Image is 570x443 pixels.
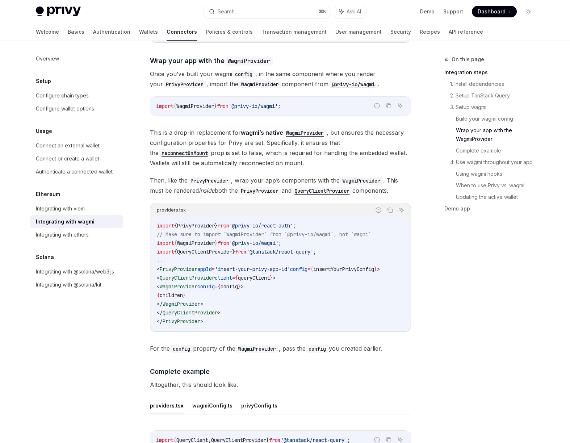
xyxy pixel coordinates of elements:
[150,343,411,354] span: For the property of the , pass the you created earlier.
[456,191,540,203] a: Updating the active wallet
[150,69,411,89] span: Once you’ve built your wagmi , in the same component where you render your , import the component...
[377,266,380,272] span: >
[215,240,218,246] span: }
[397,205,406,215] button: Ask AI
[283,129,327,137] code: WagmiProvider
[319,9,326,14] span: ⌘ K
[456,168,540,180] a: Using wagmi hooks
[157,301,163,307] span: </
[36,91,89,100] div: Configure chain types
[150,56,273,66] span: Wrap your app with the
[160,292,183,298] span: children
[160,266,197,272] span: PrivyProvider
[450,156,540,168] a: 4. Use wagmi throughout your app
[157,205,186,215] div: providers.tsx
[278,103,281,109] span: ;
[157,248,174,255] span: import
[334,5,366,18] button: Ask AI
[30,202,123,215] a: Integrating with viem
[450,101,540,113] a: 3. Setup wagmi
[36,104,94,113] div: Configure wallet options
[183,292,186,298] span: }
[270,275,273,281] span: }
[36,253,54,262] h5: Solana
[225,57,273,66] code: WagmiProvider
[247,248,313,255] span: '@tanstack/react-query'
[215,283,218,290] span: =
[156,103,173,109] span: import
[36,217,95,226] div: Integrating with wagmi
[36,154,99,163] div: Connect or create a wallet
[157,222,174,229] span: import
[306,345,329,353] code: config
[163,301,200,307] span: WagmiProvider
[157,257,165,264] span: ...
[157,240,174,246] span: import
[36,230,89,239] div: Integrating with ethers
[523,6,534,17] button: Toggle dark mode
[36,127,52,135] h5: Usage
[310,266,313,272] span: {
[30,165,123,178] a: Authenticate a connected wallet
[292,187,352,194] a: QueryClientProvider
[218,309,221,316] span: >
[218,283,221,290] span: {
[328,80,378,88] a: @privy-io/wagmi
[150,380,411,390] span: Altogether, this should look like:
[238,283,241,290] span: }
[374,266,377,272] span: }
[290,266,307,272] span: config
[238,80,282,88] code: WagmiProvider
[443,8,463,15] a: Support
[340,177,383,185] code: WagmiProvider
[30,265,123,278] a: Integrating with @solana/web3.js
[384,101,393,110] button: Copy the contents from the code block
[192,397,232,414] button: wagmiConfig.ts
[241,397,277,414] button: privyConfig.ts
[218,240,229,246] span: from
[385,205,395,215] button: Copy the contents from the code block
[278,240,281,246] span: ;
[174,240,177,246] span: {
[36,77,51,85] h5: Setup
[335,23,382,41] a: User management
[177,248,232,255] span: QueryClientProvider
[235,275,238,281] span: {
[444,67,540,78] a: Integration steps
[159,149,211,157] code: reconnectOnMount
[173,103,176,109] span: {
[235,248,247,255] span: from
[167,23,197,41] a: Connectors
[174,222,177,229] span: {
[292,187,352,195] code: QueryClientProvider
[150,175,411,196] span: Then, like the , wrap your app’s components with the . This must be rendered both the and compone...
[157,275,160,281] span: <
[197,283,215,290] span: config
[206,23,253,41] a: Policies & controls
[36,267,114,276] div: Integrating with @solana/web3.js
[150,128,411,168] span: This is a drop-in replacement for , but ensures the necessary configuration properties for Privy ...
[229,103,278,109] span: '@privy-io/wagmi'
[420,23,440,41] a: Recipes
[93,23,130,41] a: Authentication
[36,190,60,198] h5: Ethereum
[261,23,327,41] a: Transaction management
[200,318,203,325] span: >
[160,283,197,290] span: WagmiProvider
[372,101,382,110] button: Report incorrect code
[478,8,506,15] span: Dashboard
[36,141,100,150] div: Connect an external wallet
[472,6,517,17] a: Dashboard
[163,318,200,325] span: PrivyProvider
[139,23,158,41] a: Wallets
[68,23,84,41] a: Basics
[36,204,85,213] div: Integrating with viem
[215,222,218,229] span: }
[214,103,217,109] span: }
[36,280,101,289] div: Integrating with @solana/kit
[150,367,210,376] span: Complete example
[450,78,540,90] a: 1. Install dependencies
[157,318,163,325] span: </
[217,103,229,109] span: from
